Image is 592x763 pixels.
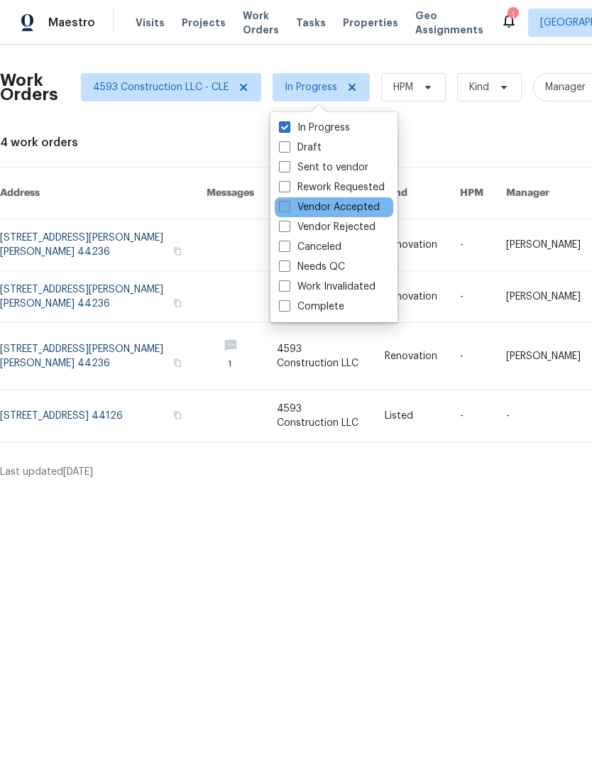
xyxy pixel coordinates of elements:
td: Renovation [373,271,449,323]
td: - [495,390,592,442]
td: 4593 Construction LLC [265,323,373,390]
span: Visits [136,16,165,30]
th: Kind [373,168,449,219]
label: Complete [279,300,344,314]
td: Renovation [373,219,449,271]
label: Vendor Rejected [279,220,376,234]
label: Needs QC [279,260,345,274]
td: - [449,219,495,271]
span: Projects [182,16,226,30]
label: Rework Requested [279,180,385,194]
td: - [449,323,495,390]
span: HPM [393,80,413,94]
span: Maestro [48,16,95,30]
td: Renovation [373,323,449,390]
label: Canceled [279,240,341,254]
span: Geo Assignments [415,9,483,37]
td: [PERSON_NAME] [495,323,592,390]
span: Tasks [296,18,326,28]
button: Copy Address [171,409,184,422]
label: Work Invalidated [279,280,376,294]
td: 4593 Construction LLC [265,390,373,442]
td: [PERSON_NAME] [495,271,592,323]
span: [DATE] [63,467,93,477]
span: Properties [343,16,398,30]
th: HPM [449,168,495,219]
span: Kind [469,80,489,94]
span: In Progress [285,80,337,94]
td: 4593 Construction LLC [265,271,373,323]
div: 1 [508,9,517,23]
span: 4593 Construction LLC - CLE [93,80,229,94]
label: Sent to vendor [279,160,368,175]
button: Copy Address [171,297,184,309]
button: Copy Address [171,245,184,258]
th: Manager [495,168,592,219]
th: Trade Partner [265,168,373,219]
label: Draft [279,141,322,155]
td: 4593 Construction LLC [265,219,373,271]
button: Copy Address [171,356,184,369]
label: Vendor Accepted [279,200,380,214]
span: Manager [545,80,586,94]
td: Listed [373,390,449,442]
span: Work Orders [243,9,279,37]
td: - [449,271,495,323]
th: Messages [195,168,265,219]
label: In Progress [279,121,350,135]
td: - [449,390,495,442]
td: [PERSON_NAME] [495,219,592,271]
